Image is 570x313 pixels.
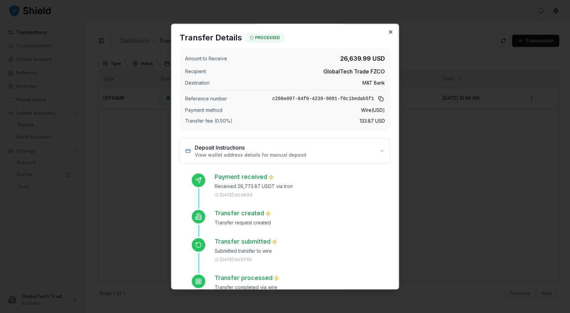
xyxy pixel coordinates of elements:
span: c268e097-84f0-4238-9091-f8c1bedab5f1 [272,95,374,102]
h3: Transfer submitted [215,237,277,246]
h3: Transfer processed [215,273,279,283]
h3: Transfer created [215,209,271,218]
span: Reference number [185,95,227,102]
span: M&T Bank [362,80,385,86]
p: Received 26,773.87 USDT via tron [215,183,390,190]
div: PROCESSED [246,34,284,41]
span: Payment method [185,107,222,114]
p: Submitted transfer to wire [215,248,390,254]
span: 26,639.99 USD [340,54,385,63]
span: GlobalTech Trade FZCO [323,67,385,75]
h2: Transfer Details [180,32,242,43]
span: Recipient [185,68,206,75]
p: [DATE] 00:46:53 [220,192,252,198]
span: Amount to Receive [185,55,227,62]
p: Transfer completed via wire [215,284,390,291]
p: View wallet address details for manual deposit [195,152,307,158]
span: 133.87 USD [360,118,385,124]
p: [DATE] 00:57:55 [220,257,252,262]
span: Destination [185,80,210,86]
h3: Deposit Instructions [195,144,307,152]
button: Deposit InstructionsView wallet address details for manual deposit [180,138,390,164]
span: Wire ( USD ) [361,107,385,114]
span: Transfer fee (0.50%) [185,118,233,124]
h3: Payment received [215,172,274,182]
p: Transfer request created [215,219,390,226]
